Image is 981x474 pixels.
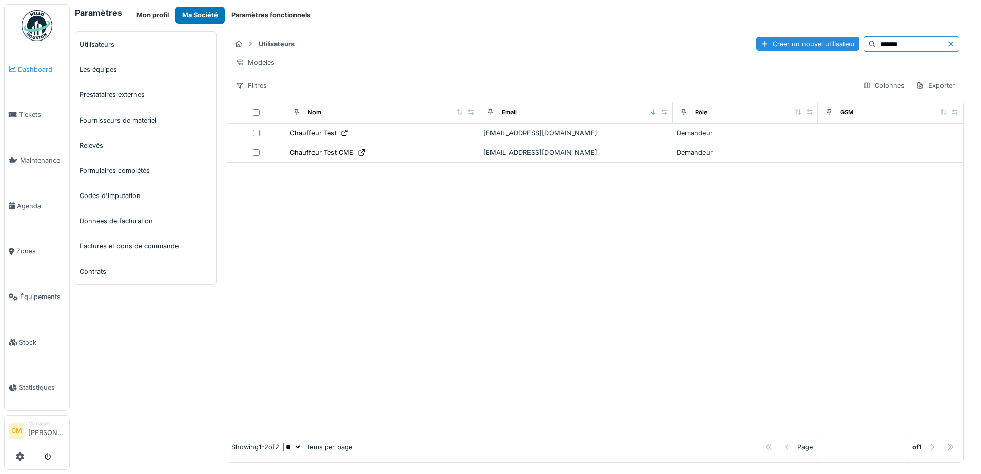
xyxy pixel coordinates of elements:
[22,10,52,41] img: Badge_color-CXgf-gQk.svg
[75,133,216,158] a: Relevés
[231,78,271,93] div: Filtres
[225,7,317,24] button: Paramètres fonctionnels
[677,128,814,138] div: Demandeur
[75,57,216,82] a: Les équipes
[75,82,216,107] a: Prestataires externes
[28,420,65,442] li: [PERSON_NAME]
[75,259,216,284] a: Contrats
[912,442,922,452] strong: of 1
[75,233,216,259] a: Factures et bons de commande
[19,383,65,392] span: Statistiques
[756,37,859,51] div: Créer un nouvel utilisateur
[17,201,65,211] span: Agenda
[130,7,175,24] button: Mon profil
[19,338,65,347] span: Stock
[75,8,122,18] h6: Paramètres
[483,148,669,157] div: [EMAIL_ADDRESS][DOMAIN_NAME]
[677,148,814,157] div: Demandeur
[254,39,299,49] strong: Utilisateurs
[5,320,69,365] a: Stock
[483,128,669,138] div: [EMAIL_ADDRESS][DOMAIN_NAME]
[231,55,279,70] div: Modèles
[858,78,909,93] div: Colonnes
[231,442,279,452] div: Showing 1 - 2 of 2
[5,92,69,138] a: Tickets
[9,420,65,444] a: CM Manager[PERSON_NAME]
[75,158,216,183] a: Formulaires complétés
[75,32,216,57] a: Utilisateurs
[290,128,337,138] div: Chauffeur Test
[5,137,69,183] a: Maintenance
[28,420,65,427] div: Manager
[75,108,216,133] a: Fournisseurs de matériel
[175,7,225,24] button: Ma Société
[9,423,24,439] li: CM
[5,365,69,411] a: Statistiques
[18,65,65,74] span: Dashboard
[16,246,65,256] span: Zones
[695,108,708,117] div: Rôle
[20,155,65,165] span: Maintenance
[290,148,354,157] div: Chauffeur Test CME
[308,108,321,117] div: Nom
[502,108,517,117] div: Email
[75,208,216,233] a: Données de facturation
[5,274,69,320] a: Équipements
[911,78,959,93] div: Exporter
[283,442,352,452] div: items per page
[5,229,69,274] a: Zones
[20,292,65,302] span: Équipements
[840,108,853,117] div: GSM
[5,183,69,229] a: Agenda
[797,442,813,452] div: Page
[75,183,216,208] a: Codes d'imputation
[5,47,69,92] a: Dashboard
[19,110,65,120] span: Tickets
